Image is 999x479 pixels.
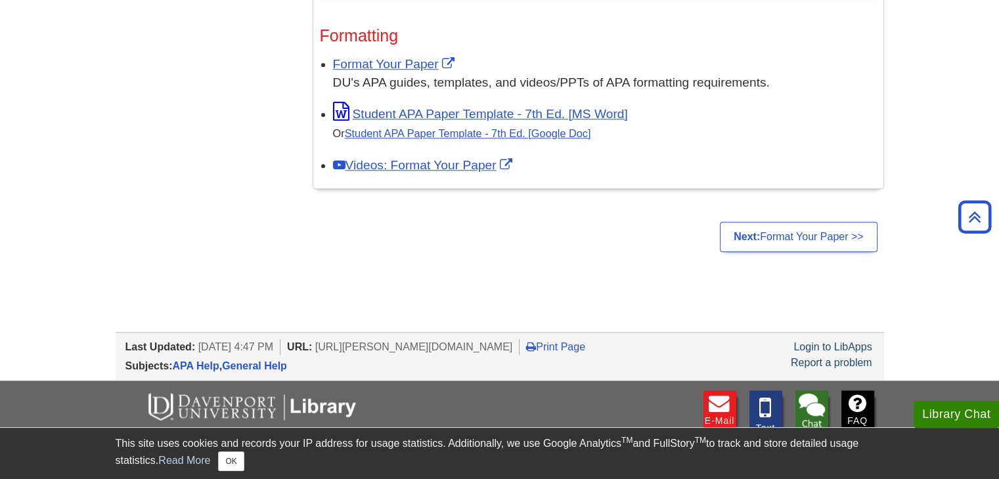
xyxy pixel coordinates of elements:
span: Last Updated: [125,341,196,352]
img: DU Libraries [125,390,375,422]
a: Student APA Paper Template - 7th Ed. [Google Doc] [345,127,591,139]
a: Read More [158,455,210,466]
span: [URL][PERSON_NAME][DOMAIN_NAME] [315,341,513,352]
strong: Next: [734,231,760,242]
li: Chat with Library [795,390,828,440]
h3: Formatting [320,26,877,45]
a: Link opens in new window [333,107,628,121]
a: Next:Format Your Paper >> [720,222,877,252]
a: Login to LibApps [793,341,872,352]
a: Print Page [526,341,585,352]
div: This site uses cookies and records your IP address for usage statistics. Additionally, we use Goo... [116,436,884,471]
span: Subjects: [125,360,173,371]
small: Or [333,127,591,139]
i: Print Page [526,341,536,352]
div: DU's APA guides, templates, and videos/PPTs of APA formatting requirements. [333,73,877,93]
span: URL: [287,341,312,352]
a: APA Help [173,360,219,371]
button: Close [218,451,244,471]
sup: TM [695,436,706,445]
span: , [173,360,287,371]
a: Text [749,390,782,440]
span: [DATE] 4:47 PM [198,341,273,352]
a: E-mail [703,390,736,440]
a: Link opens in new window [333,158,516,172]
a: Link opens in new window [333,57,458,71]
img: Library Chat [795,390,828,440]
sup: TM [621,436,633,445]
a: General Help [222,360,287,371]
a: FAQ [841,390,874,440]
a: Back to Top [954,208,996,226]
button: Library Chat [914,401,999,428]
a: Report a problem [791,357,872,368]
